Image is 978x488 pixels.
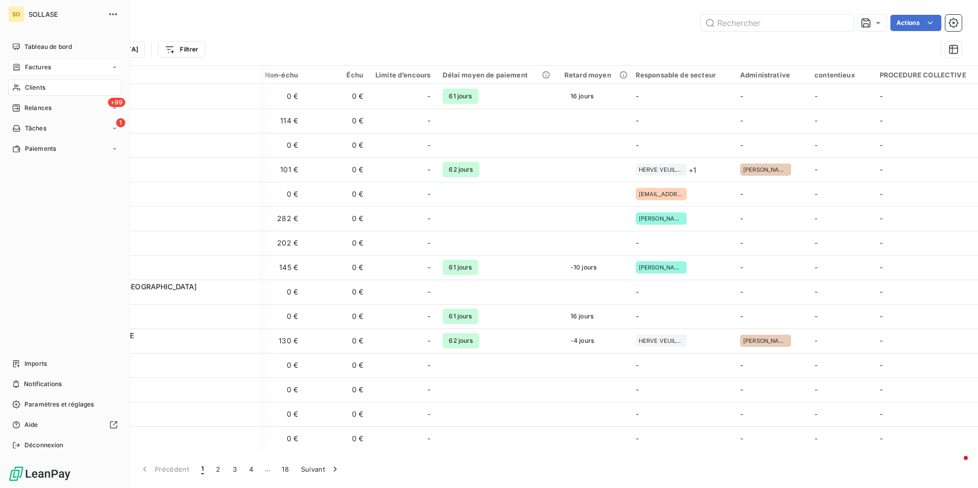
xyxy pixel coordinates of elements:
div: Administrative [740,71,802,79]
span: C56266 [70,194,254,204]
span: - [740,263,743,272]
button: 2 [210,458,226,480]
a: Aide [8,417,122,433]
span: - [880,238,883,247]
span: - [427,336,430,346]
button: Actions [890,15,941,31]
span: - [427,116,430,126]
div: Responsable de secteur [636,71,728,79]
span: - [880,361,883,369]
span: - [814,238,818,247]
td: 0 € [304,377,369,402]
span: - [427,189,430,199]
span: -10 jours [564,260,603,275]
span: - [880,336,883,345]
span: HERVE VEUILLET [639,338,684,344]
span: - [636,92,639,100]
span: - [636,238,639,247]
a: Tableau de bord [8,39,122,55]
span: - [814,385,818,394]
span: C60968 [70,341,254,351]
span: - [740,116,743,125]
span: - [814,263,818,272]
span: SOLLASE [29,10,102,18]
td: 0 € [304,329,369,353]
span: - [740,385,743,394]
div: Limite d’encours [375,71,430,79]
span: - [427,91,430,101]
span: - [636,287,639,296]
span: - [636,434,639,443]
div: contentieux [814,71,867,79]
span: Notifications [24,379,62,389]
span: Factures [25,63,51,72]
span: -4 jours [564,333,600,348]
span: - [427,140,430,150]
span: 16 jours [564,309,600,324]
span: C53413 [70,96,254,106]
span: 0557 - LOXAM [GEOGRAPHIC_DATA] [70,282,197,291]
button: 1 [195,458,210,480]
span: - [427,360,430,370]
span: Relances [24,103,51,113]
span: 61 jours [443,260,478,275]
td: 0 € [304,353,369,377]
span: - [740,238,743,247]
span: - [814,92,818,100]
span: C55963 [70,414,254,424]
span: Clients [25,83,45,92]
span: [EMAIL_ADDRESS][DOMAIN_NAME] [639,191,684,197]
a: Clients [8,79,122,96]
span: Paiements [25,144,56,153]
span: - [740,410,743,418]
a: Factures [8,59,122,75]
span: - [880,189,883,198]
td: 0 € [304,109,369,133]
span: Imports [24,359,47,368]
td: 0 € [304,231,369,255]
td: 0 € [304,304,369,329]
img: Logo LeanPay [8,466,71,482]
input: Rechercher [701,15,854,31]
span: - [427,409,430,419]
span: - [880,92,883,100]
span: [PERSON_NAME][EMAIL_ADDRESS][DOMAIN_NAME] [639,215,684,222]
span: - [814,214,818,223]
iframe: Intercom live chat [943,453,968,478]
button: 18 [276,458,295,480]
span: - [740,189,743,198]
span: - [814,410,818,418]
button: Filtrer [158,41,205,58]
span: - [427,287,430,297]
td: 0 € [304,182,369,206]
span: C60992 [70,292,254,302]
a: Paiements [8,141,122,157]
span: C56538 [70,316,254,327]
span: - [880,263,883,272]
span: - [427,213,430,224]
span: - [814,434,818,443]
td: 0 € [304,157,369,182]
span: - [814,189,818,198]
span: C55978 [70,145,254,155]
div: Échu [310,71,363,79]
span: - [740,312,743,320]
span: - [880,214,883,223]
span: 16 jours [564,89,600,104]
span: - [880,116,883,125]
a: 1Tâches [8,120,122,137]
td: 0 € [304,255,369,280]
span: - [427,385,430,395]
a: Paramètres et réglages [8,396,122,413]
span: - [814,141,818,149]
button: 4 [243,458,259,480]
span: C55422 [70,267,254,278]
td: 0 € [304,402,369,426]
div: SO [8,6,24,22]
td: 0 € [304,280,369,304]
span: - [814,336,818,345]
span: - [427,433,430,444]
span: HERVE VEUILLET [639,167,684,173]
span: - [636,141,639,149]
td: 0 € [304,426,369,451]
